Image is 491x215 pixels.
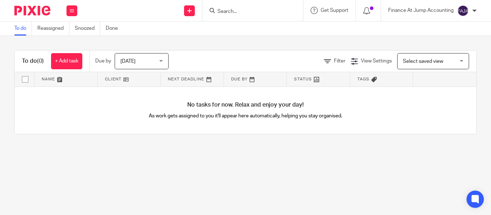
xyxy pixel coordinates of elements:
[334,59,345,64] span: Filter
[457,5,469,17] img: svg%3E
[14,22,32,36] a: To do
[95,57,111,65] p: Due by
[388,7,454,14] p: Finance At Jump Accounting
[106,22,123,36] a: Done
[15,101,476,109] h4: No tasks for now. Relax and enjoy your day!
[14,6,50,15] img: Pixie
[217,9,281,15] input: Search
[22,57,44,65] h1: To do
[37,58,44,64] span: (0)
[357,77,370,81] span: Tags
[37,22,69,36] a: Reassigned
[51,53,82,69] a: + Add task
[120,59,136,64] span: [DATE]
[130,112,361,120] p: As work gets assigned to you it'll appear here automatically, helping you stay organised.
[403,59,443,64] span: Select saved view
[361,59,392,64] span: View Settings
[75,22,100,36] a: Snoozed
[321,8,348,13] span: Get Support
